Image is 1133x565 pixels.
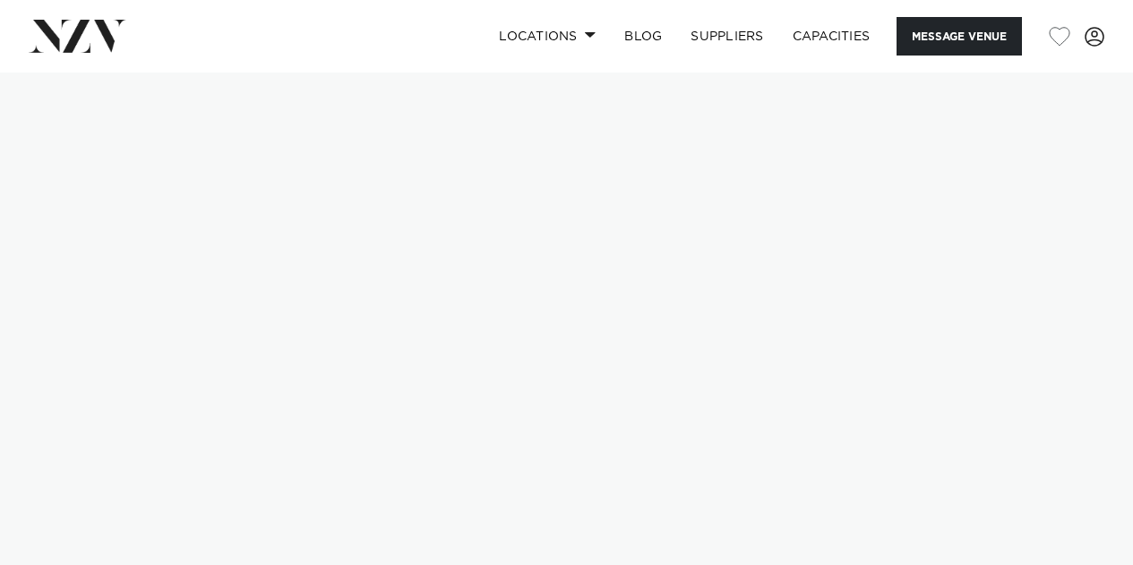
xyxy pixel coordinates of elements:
[676,17,777,56] a: SUPPLIERS
[778,17,885,56] a: Capacities
[29,20,126,52] img: nzv-logo.png
[610,17,676,56] a: BLOG
[485,17,610,56] a: Locations
[897,17,1022,56] button: Message Venue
